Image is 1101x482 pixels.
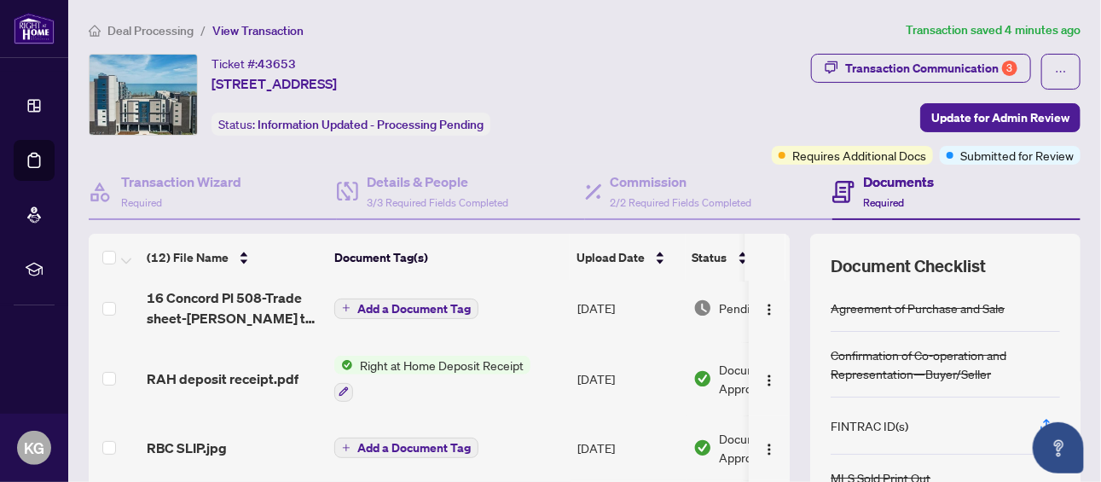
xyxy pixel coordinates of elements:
[342,444,351,452] span: plus
[719,299,804,317] span: Pending Review
[611,171,752,192] h4: Commission
[931,104,1069,131] span: Update for Admin Review
[90,55,197,135] img: IMG-40739847_1.jpg
[577,248,645,267] span: Upload Date
[831,346,1060,383] div: Confirmation of Co-operation and Representation—Buyer/Seller
[831,254,986,278] span: Document Checklist
[611,196,752,209] span: 2/2 Required Fields Completed
[334,437,478,459] button: Add a Document Tag
[686,234,831,282] th: Status
[334,438,478,458] button: Add a Document Tag
[906,20,1081,40] article: Transaction saved 4 minutes ago
[24,436,44,460] span: KG
[692,248,727,267] span: Status
[334,356,530,402] button: Status IconRight at Home Deposit Receipt
[1055,66,1067,78] span: ellipsis
[147,369,298,389] span: RAH deposit receipt.pdf
[212,113,490,136] div: Status:
[212,23,304,38] span: View Transaction
[831,299,1005,317] div: Agreement of Purchase and Sale
[140,234,327,282] th: (12) File Name
[756,434,783,462] button: Logo
[719,429,825,467] span: Document Approved
[719,360,825,398] span: Document Approved
[571,274,687,342] td: [DATE]
[258,117,484,132] span: Information Updated - Processing Pending
[570,234,686,282] th: Upload Date
[147,248,229,267] span: (12) File Name
[212,54,296,73] div: Ticket #:
[960,146,1074,165] span: Submitted for Review
[14,13,55,44] img: logo
[863,196,904,209] span: Required
[147,287,321,328] span: 16 Concord Pl 508-Trade sheet-[PERSON_NAME] to review.pdf
[342,304,351,312] span: plus
[831,416,908,435] div: FINTRAC ID(s)
[367,196,508,209] span: 3/3 Required Fields Completed
[863,171,934,192] h4: Documents
[357,442,471,454] span: Add a Document Tag
[792,146,926,165] span: Requires Additional Docs
[353,356,530,375] span: Right at Home Deposit Receipt
[756,365,783,392] button: Logo
[762,374,776,387] img: Logo
[693,369,712,388] img: Document Status
[756,294,783,322] button: Logo
[212,73,337,94] span: [STREET_ADDRESS]
[920,103,1081,132] button: Update for Admin Review
[1033,422,1084,473] button: Open asap
[200,20,206,40] li: /
[693,299,712,317] img: Document Status
[811,54,1031,83] button: Transaction Communication3
[327,234,570,282] th: Document Tag(s)
[121,196,162,209] span: Required
[571,342,687,415] td: [DATE]
[845,55,1017,82] div: Transaction Communication
[334,356,353,375] img: Status Icon
[334,297,478,319] button: Add a Document Tag
[571,415,687,480] td: [DATE]
[762,303,776,316] img: Logo
[762,443,776,456] img: Logo
[357,303,471,315] span: Add a Document Tag
[121,171,241,192] h4: Transaction Wizard
[693,438,712,457] img: Document Status
[147,438,227,458] span: RBC SLIP.jpg
[1002,61,1017,76] div: 3
[107,23,194,38] span: Deal Processing
[367,171,508,192] h4: Details & People
[334,299,478,319] button: Add a Document Tag
[258,56,296,72] span: 43653
[89,25,101,37] span: home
